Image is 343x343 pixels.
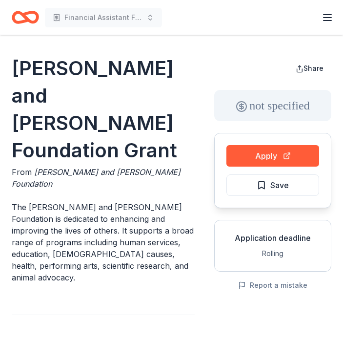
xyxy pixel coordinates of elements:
h1: [PERSON_NAME] and [PERSON_NAME] Foundation Grant [12,55,195,164]
span: Financial Assistant Fund [64,12,142,23]
span: [PERSON_NAME] and [PERSON_NAME] Foundation [12,167,181,189]
div: Application deadline [222,232,323,244]
button: Apply [226,145,319,167]
button: Share [288,59,331,78]
a: Home [12,6,39,29]
span: Save [270,179,289,192]
div: Rolling [222,248,323,259]
p: The [PERSON_NAME] and [PERSON_NAME] Foundation is dedicated to enhancing and improving the lives ... [12,201,195,283]
span: Share [303,64,323,72]
button: Financial Assistant Fund [45,8,162,27]
button: Report a mistake [238,279,307,291]
div: From [12,166,195,190]
div: not specified [214,90,331,121]
button: Save [226,174,319,196]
